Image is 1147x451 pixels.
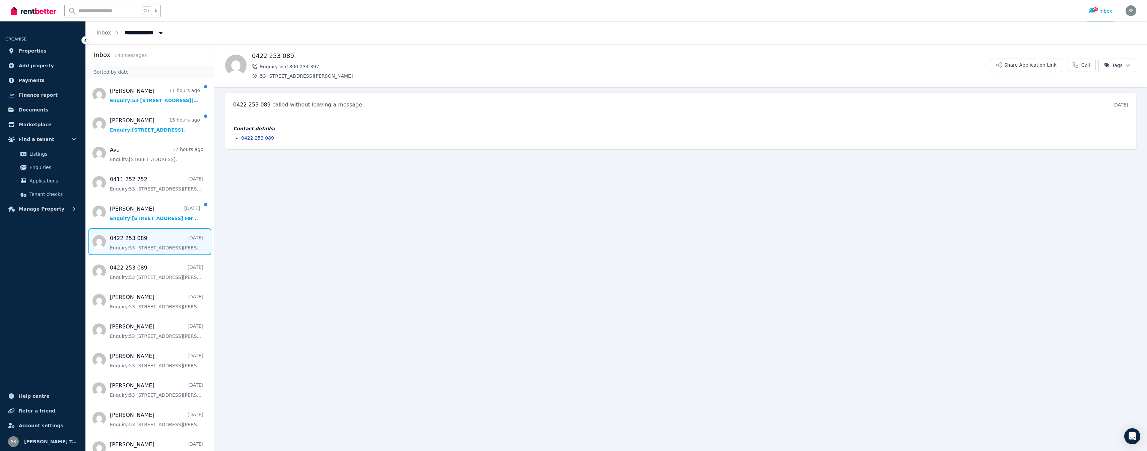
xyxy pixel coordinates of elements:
[19,121,51,129] span: Marketplace
[110,117,200,133] a: [PERSON_NAME]15 hours agoEnquiry:[STREET_ADDRESS].
[19,47,47,55] span: Properties
[96,29,111,36] a: Inbox
[5,44,80,58] a: Properties
[8,187,77,201] a: Tenant checks
[1124,428,1140,444] div: Open Intercom Messenger
[110,293,203,310] a: [PERSON_NAME][DATE]Enquiry:53 [STREET_ADDRESS][PERSON_NAME].
[19,135,54,143] span: Find a tenant
[5,37,26,42] span: ORGANISE
[110,382,203,398] a: [PERSON_NAME][DATE]Enquiry:53 [STREET_ADDRESS][PERSON_NAME].
[5,103,80,117] a: Documents
[8,174,77,187] a: Applications
[1081,62,1090,68] span: Call
[8,161,77,174] a: Enquiries
[19,76,45,84] span: Payments
[142,6,152,15] span: Ctrl
[260,73,990,79] span: 53 [STREET_ADDRESS][PERSON_NAME]
[233,125,1128,132] h4: Contact details:
[5,419,80,432] a: Account settings
[260,63,990,70] span: Enquiry via 1800 234 397
[5,88,80,102] a: Finance report
[110,175,203,192] a: 0411 252 752[DATE]Enquiry:53 [STREET_ADDRESS][PERSON_NAME].
[110,264,203,281] a: 0422 253 089[DATE]Enquiry:53 [STREET_ADDRESS][PERSON_NAME].
[252,51,990,61] h1: 0422 253 089
[241,135,274,141] a: 0422 253 089
[94,50,110,60] h2: Inbox
[86,66,214,78] div: Sorted by date
[19,91,58,99] span: Finance report
[5,133,80,146] button: Find a tenant
[11,6,56,16] img: RentBetter
[29,177,75,185] span: Applications
[86,21,175,44] nav: Breadcrumb
[1126,5,1136,16] img: Sue Seivers Total Real Estate
[19,205,64,213] span: Manage Property
[990,59,1062,72] button: Share Application Link
[5,202,80,216] button: Manage Property
[5,389,80,403] a: Help centre
[110,411,203,428] a: [PERSON_NAME][DATE]Enquiry:53 [STREET_ADDRESS][PERSON_NAME].
[1112,102,1128,107] time: [DATE]
[110,352,203,369] a: [PERSON_NAME][DATE]Enquiry:53 [STREET_ADDRESS][PERSON_NAME].
[19,106,49,114] span: Documents
[114,53,147,58] span: 148 message s
[5,118,80,131] a: Marketplace
[29,190,75,198] span: Tenant checks
[110,323,203,340] a: [PERSON_NAME][DATE]Enquiry:53 [STREET_ADDRESS][PERSON_NAME].
[155,8,157,13] span: k
[24,438,77,446] span: [PERSON_NAME] Total Real Estate
[5,404,80,418] a: Refer a friend
[5,59,80,72] a: Add property
[110,234,203,251] a: 0422 253 089[DATE]Enquiry:53 [STREET_ADDRESS][PERSON_NAME].
[29,150,75,158] span: Listings
[19,407,55,415] span: Refer a friend
[1068,59,1096,71] a: Call
[19,392,50,400] span: Help centre
[8,436,19,447] img: Sue Seivers Total Real Estate
[29,163,75,171] span: Enquiries
[8,147,77,161] a: Listings
[233,101,271,108] span: 0422 253 089
[1093,7,1098,11] span: 29
[110,146,203,163] a: Ava17 hours agoEnquiry:[STREET_ADDRESS].
[19,422,63,430] span: Account settings
[225,55,247,76] img: 0422 253 089
[1098,59,1136,72] button: Tags
[5,74,80,87] a: Payments
[1089,8,1112,14] div: Inbox
[19,62,54,70] span: Add property
[110,87,200,104] a: [PERSON_NAME]11 hours agoEnquiry:53 [STREET_ADDRESS][PERSON_NAME].
[1104,62,1123,69] span: Tags
[110,205,200,222] a: [PERSON_NAME][DATE]Enquiry:[STREET_ADDRESS] Farms.
[272,101,362,108] span: called without leaving a message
